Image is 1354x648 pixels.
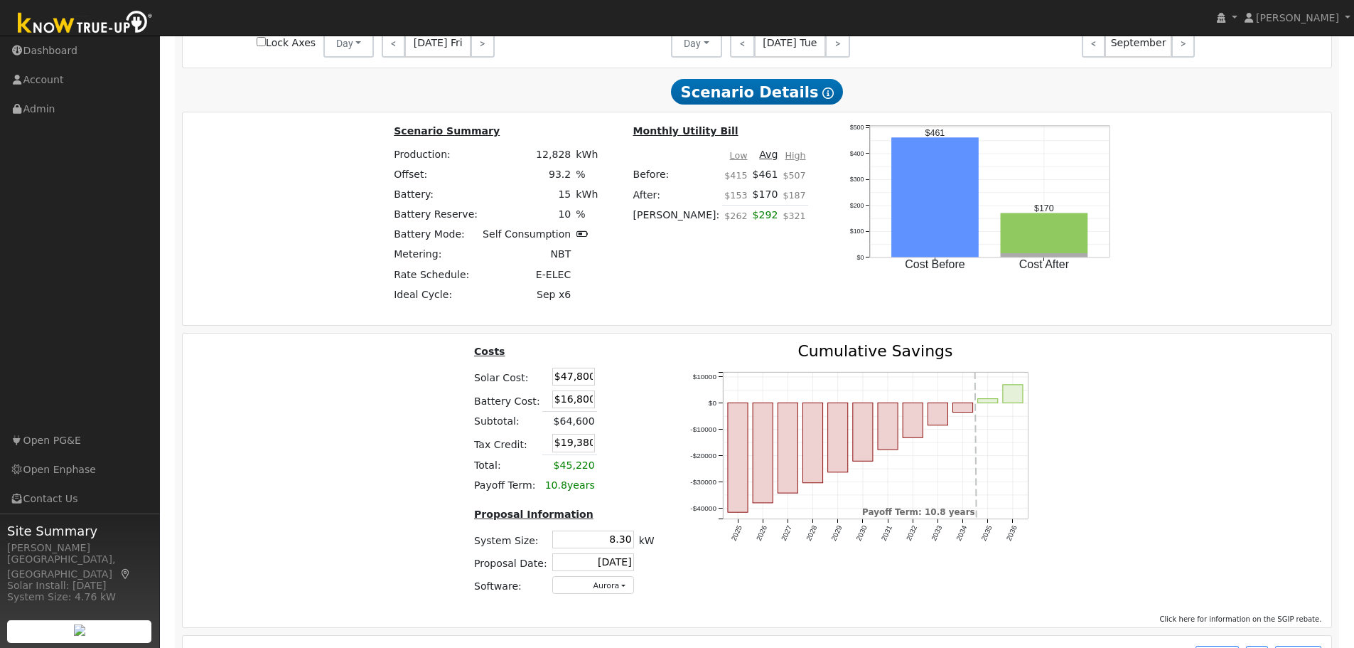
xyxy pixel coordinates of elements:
u: Low [730,150,748,161]
img: retrieve [74,625,85,636]
text: Cost Before [906,259,966,271]
td: Battery: [392,185,480,205]
text: 2033 [930,524,944,542]
td: $262 [722,205,750,233]
td: 10 [480,205,574,225]
td: Tax Credit: [471,432,542,455]
rect: onclick="" [728,403,748,512]
td: $153 [722,185,750,206]
button: Aurora [552,576,634,594]
rect: onclick="" [778,403,797,493]
text: -$40000 [690,504,716,512]
text: Payoff Term: 10.8 years [862,507,975,517]
td: Software: [471,574,549,597]
td: Rate Schedule: [392,265,480,285]
td: After: [630,185,722,206]
td: 15 [480,185,574,205]
text: 2031 [880,524,894,542]
rect: onclick="" [1001,213,1088,254]
text: Cumulative Savings [797,342,952,360]
td: Battery Mode: [392,225,480,245]
rect: onclick="" [802,403,822,483]
td: Solar Cost: [471,366,542,388]
div: [GEOGRAPHIC_DATA], [GEOGRAPHIC_DATA] [7,552,152,582]
td: Battery Cost: [471,388,542,412]
td: $64,600 [542,411,597,432]
td: $45,220 [542,455,597,476]
td: Self Consumption [480,225,574,245]
text: $400 [850,150,864,157]
rect: onclick="" [978,398,998,403]
a: > [1171,29,1195,58]
text: 2026 [754,524,768,542]
td: 93.2 [480,164,574,184]
a: < [730,29,755,58]
td: kWh [574,185,601,205]
rect: onclick="" [1003,385,1023,403]
td: $187 [780,185,808,206]
u: Avg [759,149,778,160]
u: High [785,150,806,161]
label: Lock Axes [257,36,316,51]
a: > [825,29,850,58]
div: [PERSON_NAME] [7,541,152,556]
td: Subtotal: [471,411,542,432]
text: $170 [1035,203,1055,213]
span: [DATE] Fri [404,29,471,58]
text: $100 [850,228,864,235]
span: Click here for information on the SGIP rebate. [1160,615,1322,623]
text: 2028 [805,524,819,542]
td: Before: [630,164,722,184]
img: Know True-Up [11,8,160,40]
i: Show Help [822,87,834,99]
td: Production: [392,144,480,164]
td: Metering: [392,245,480,265]
text: 2035 [980,524,994,542]
div: System Size: 4.76 kW [7,590,152,605]
input: Lock Axes [257,37,266,46]
td: E-ELEC [480,265,574,285]
text: 2025 [729,524,743,542]
button: Day [323,29,375,58]
td: NBT [480,245,574,265]
text: -$20000 [690,452,716,460]
text: $0 [857,254,864,261]
text: $0 [708,399,716,407]
td: % [574,164,601,184]
td: Ideal Cycle: [392,285,480,304]
span: September [1105,29,1172,58]
td: $170 [750,185,780,206]
a: Map [119,568,132,580]
rect: onclick="" [892,138,979,257]
text: $10000 [692,373,716,381]
span: Scenario Details [671,79,843,105]
u: Costs [474,346,505,357]
span: 10.8 [545,479,567,491]
td: kW [636,528,657,551]
td: % [574,205,601,225]
td: Offset: [392,164,480,184]
td: $321 [780,205,808,233]
td: $507 [780,164,808,184]
text: $300 [850,176,864,184]
td: Total: [471,455,542,476]
text: 2036 [1005,524,1019,542]
a: < [1082,29,1105,58]
text: $500 [850,124,864,132]
rect: onclick="" [1001,253,1088,257]
td: 12,828 [480,144,574,164]
text: 2029 [829,524,844,542]
text: -$30000 [690,478,716,486]
text: 2027 [780,524,794,542]
rect: onclick="" [928,403,948,425]
td: $461 [750,164,780,184]
td: System Size: [471,528,549,551]
td: Payoff Term: [471,475,542,495]
a: < [382,29,405,58]
td: kWh [574,144,601,164]
td: $415 [722,164,750,184]
span: Site Summary [7,521,152,541]
rect: onclick="" [878,403,898,450]
div: Solar Install: [DATE] [7,578,152,593]
rect: onclick="" [853,403,873,461]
